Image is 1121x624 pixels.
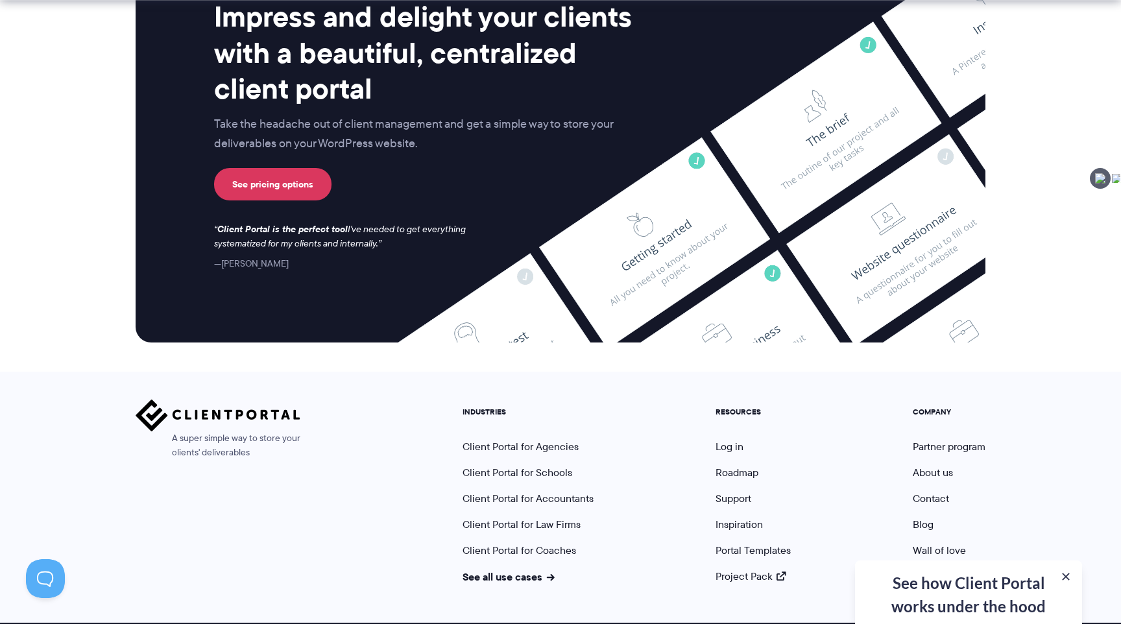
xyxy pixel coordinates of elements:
[214,257,289,270] cite: [PERSON_NAME]
[463,517,581,532] a: Client Portal for Law Firms
[463,407,594,416] h5: INDUSTRIES
[716,439,743,454] a: Log in
[716,407,791,416] h5: RESOURCES
[716,517,763,532] a: Inspiration
[26,559,65,598] iframe: Toggle Customer Support
[136,431,300,460] span: A super simple way to store your clients' deliverables
[913,543,966,558] a: Wall of love
[716,465,758,480] a: Roadmap
[214,168,331,200] a: See pricing options
[913,491,949,506] a: Contact
[913,517,934,532] a: Blog
[463,465,572,480] a: Client Portal for Schools
[913,407,985,416] h5: COMPANY
[463,439,579,454] a: Client Portal for Agencies
[463,491,594,506] a: Client Portal for Accountants
[716,543,791,558] a: Portal Templates
[214,115,641,154] p: Take the headache out of client management and get a simple way to store your deliverables on you...
[716,569,786,584] a: Project Pack
[913,439,985,454] a: Partner program
[214,222,479,251] p: I've needed to get everything systematized for my clients and internally.
[463,543,576,558] a: Client Portal for Coaches
[217,222,348,236] strong: Client Portal is the perfect tool
[716,491,751,506] a: Support
[463,569,555,584] a: See all use cases
[913,465,953,480] a: About us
